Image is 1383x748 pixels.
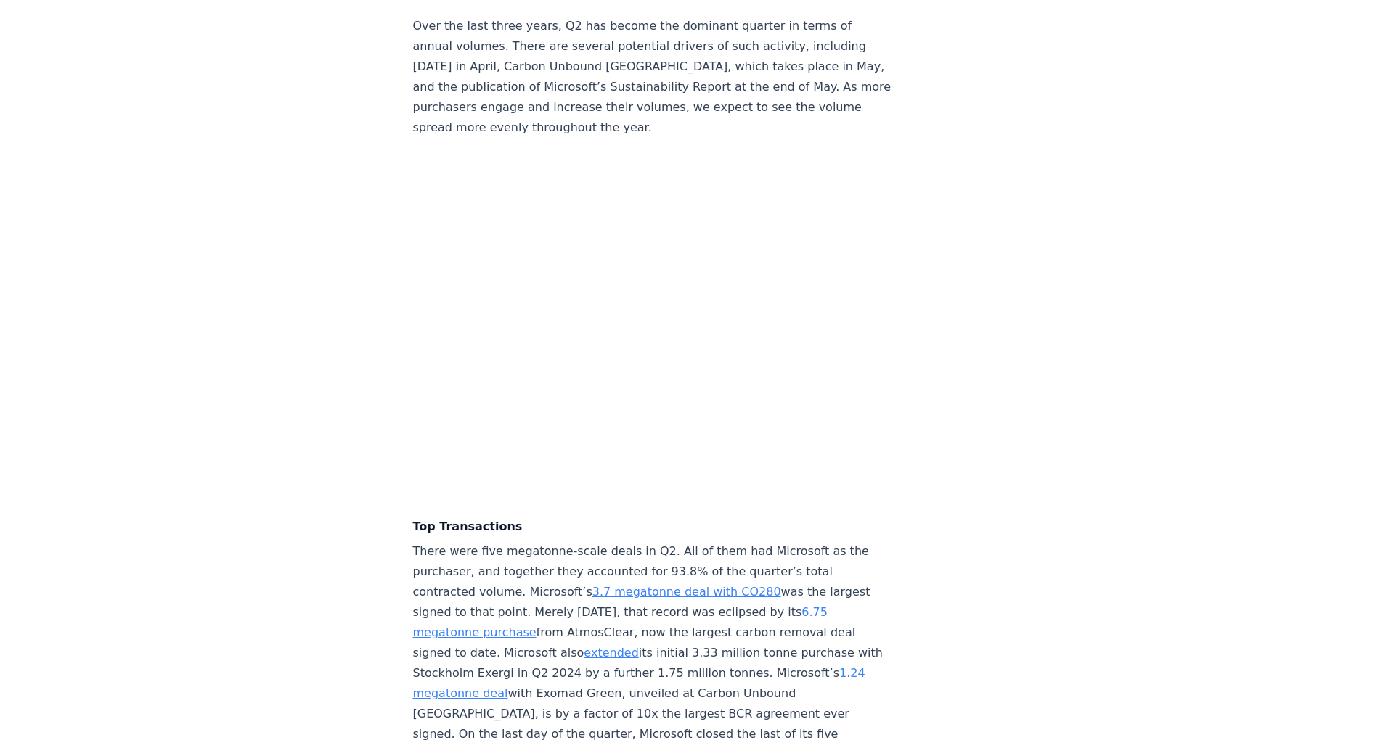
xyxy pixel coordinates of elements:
h4: Top Transactions [413,518,894,535]
a: extended [584,646,638,659]
a: 3.7 megatonne deal with CO280 [592,585,781,599]
iframe: Stacked Columns [413,152,894,501]
p: Over the last three years, Q2 has become the dominant quarter in terms of annual volumes. There a... [413,16,894,138]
